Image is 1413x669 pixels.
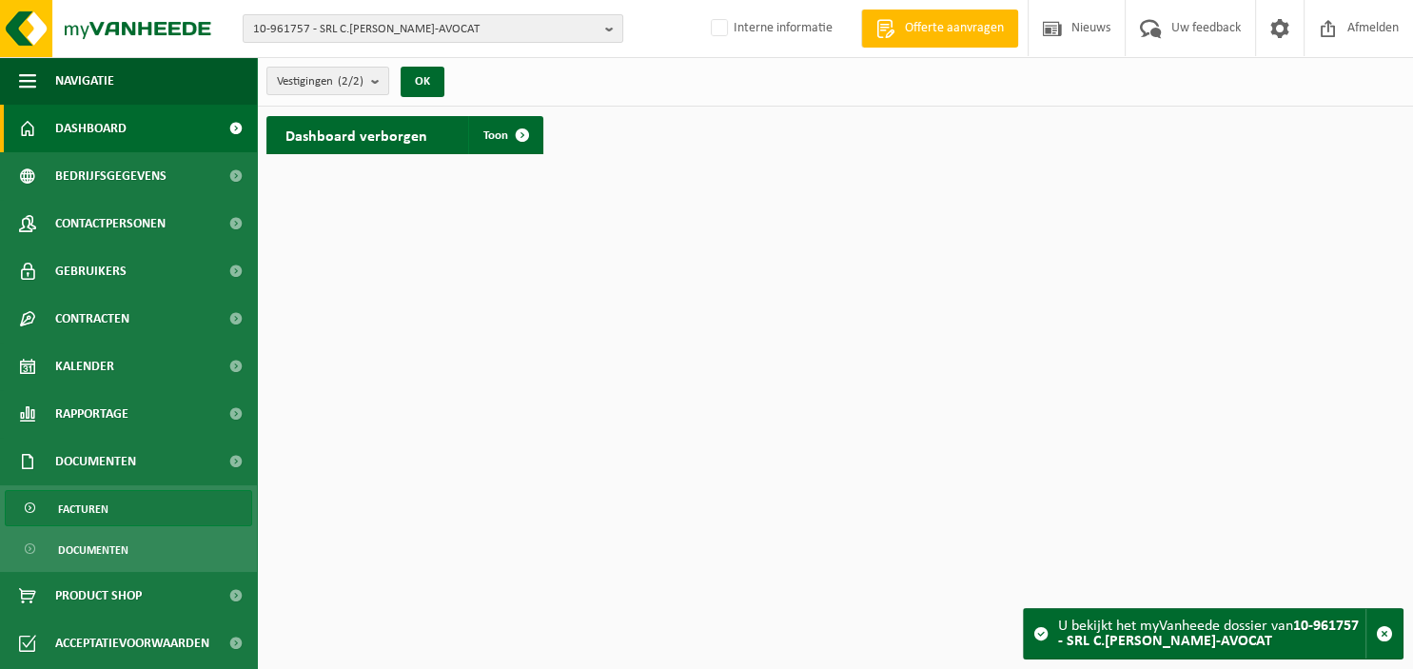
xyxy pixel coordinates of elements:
[55,152,167,200] span: Bedrijfsgegevens
[1058,619,1359,649] strong: 10-961757 - SRL C.[PERSON_NAME]-AVOCAT
[55,105,127,152] span: Dashboard
[55,438,136,485] span: Documenten
[401,67,444,97] button: OK
[55,247,127,295] span: Gebruikers
[55,620,209,667] span: Acceptatievoorwaarden
[58,532,128,568] span: Documenten
[266,116,446,153] h2: Dashboard verborgen
[266,67,389,95] button: Vestigingen(2/2)
[1058,609,1365,659] div: U bekijkt het myVanheede dossier van
[253,15,598,44] span: 10-961757 - SRL C.[PERSON_NAME]-AVOCAT
[58,491,108,527] span: Facturen
[55,200,166,247] span: Contactpersonen
[55,572,142,620] span: Product Shop
[277,68,363,96] span: Vestigingen
[861,10,1018,48] a: Offerte aanvragen
[55,57,114,105] span: Navigatie
[468,116,541,154] a: Toon
[55,343,114,390] span: Kalender
[900,19,1009,38] span: Offerte aanvragen
[707,14,833,43] label: Interne informatie
[243,14,623,43] button: 10-961757 - SRL C.[PERSON_NAME]-AVOCAT
[338,75,363,88] count: (2/2)
[55,295,129,343] span: Contracten
[483,129,508,142] span: Toon
[5,531,252,567] a: Documenten
[5,490,252,526] a: Facturen
[55,390,128,438] span: Rapportage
